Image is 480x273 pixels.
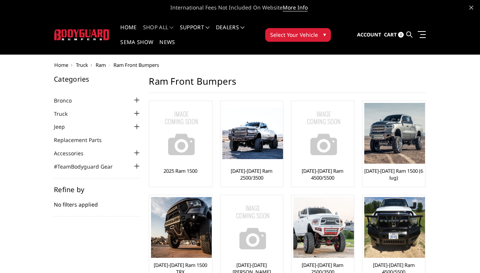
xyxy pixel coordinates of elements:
a: No Image [222,197,281,258]
a: Cart 0 [384,25,404,45]
a: Account [357,25,381,45]
a: Ram [96,62,106,68]
span: Ram Front Bumpers [113,62,159,68]
img: No Image [151,103,212,164]
a: Home [120,25,137,39]
a: More Info [283,4,308,11]
h5: Categories [54,76,141,82]
a: No Image [151,103,210,164]
a: News [159,39,175,54]
a: [DATE]-[DATE] Ram 1500 (6 lug) [364,167,423,181]
div: No filters applied [54,186,141,216]
a: Home [54,62,68,68]
a: Truck [54,110,77,118]
a: Accessories [54,149,93,157]
a: 2025 Ram 1500 [164,167,197,174]
h1: Ram Front Bumpers [149,76,426,93]
a: Jeep [54,123,74,131]
img: BODYGUARD BUMPERS [54,29,110,40]
span: Cart [384,31,397,38]
a: Dealers [216,25,245,39]
a: Support [180,25,210,39]
a: Bronco [54,96,81,104]
span: 0 [398,32,404,38]
h5: Refine by [54,186,141,193]
a: #TeamBodyguard Gear [54,163,122,170]
a: No Image [293,103,352,164]
a: Replacement Parts [54,136,111,144]
a: [DATE]-[DATE] Ram 4500/5500 [293,167,352,181]
a: shop all [143,25,174,39]
span: Select Your Vehicle [270,31,318,39]
img: No Image [293,103,354,164]
a: Truck [76,62,88,68]
img: No Image [222,197,283,258]
button: Select Your Vehicle [265,28,331,42]
span: ▾ [323,30,326,38]
span: Account [357,31,381,38]
a: SEMA Show [120,39,153,54]
a: [DATE]-[DATE] Ram 2500/3500 [222,167,281,181]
